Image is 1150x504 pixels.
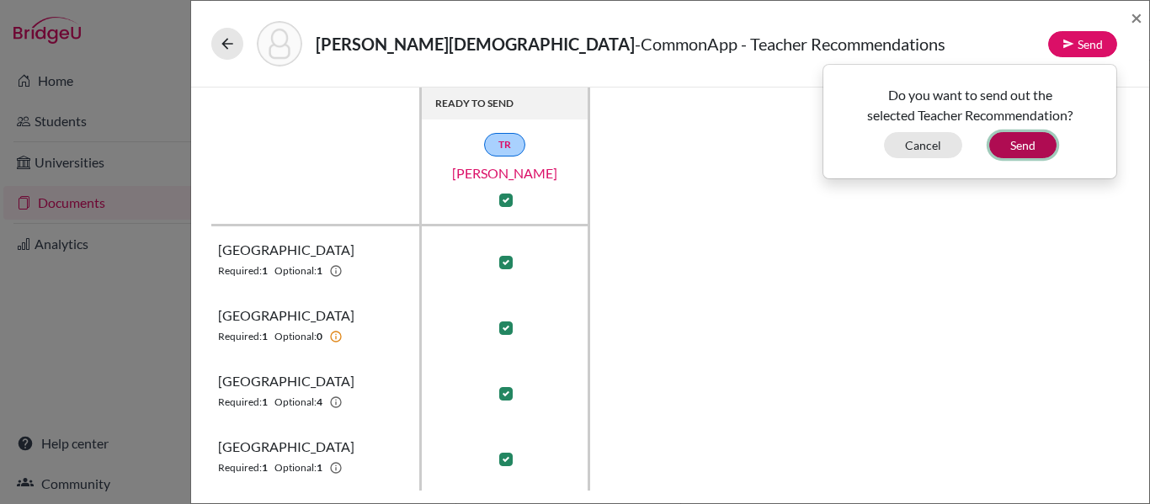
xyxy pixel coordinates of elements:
b: 0 [317,329,322,344]
span: Optional: [274,395,317,410]
span: Required: [218,395,262,410]
button: Cancel [884,132,962,158]
div: Send [823,64,1117,179]
b: 1 [262,329,268,344]
span: Required: [218,460,262,475]
th: READY TO SEND [422,88,590,119]
p: Do you want to send out the selected Teacher Recommendation? [836,85,1104,125]
span: [GEOGRAPHIC_DATA] [218,437,354,457]
span: Required: [218,329,262,344]
button: Send [1048,31,1117,57]
span: Optional: [274,329,317,344]
b: 1 [262,263,268,279]
span: Optional: [274,263,317,279]
span: [GEOGRAPHIC_DATA] [218,240,354,260]
span: [GEOGRAPHIC_DATA] [218,371,354,391]
strong: [PERSON_NAME][DEMOGRAPHIC_DATA] [316,34,635,54]
a: [PERSON_NAME] [421,163,589,183]
span: [GEOGRAPHIC_DATA] [218,305,354,326]
a: TR [484,133,525,157]
button: Close [1131,8,1142,28]
span: Required: [218,263,262,279]
span: Optional: [274,460,317,475]
b: 1 [262,395,268,410]
b: 4 [317,395,322,410]
b: 1 [262,460,268,475]
span: - CommonApp - Teacher Recommendations [635,34,945,54]
b: 1 [317,460,322,475]
b: 1 [317,263,322,279]
span: × [1131,5,1142,29]
button: Send [989,132,1057,158]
